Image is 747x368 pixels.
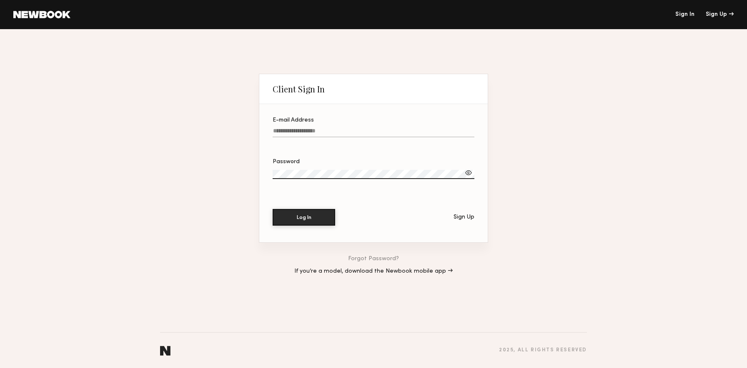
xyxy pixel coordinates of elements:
[273,159,474,165] div: Password
[273,117,474,123] div: E-mail Address
[675,12,694,17] a: Sign In
[273,128,474,137] input: E-mail Address
[499,348,587,353] div: 2025 , all rights reserved
[273,209,335,226] button: Log In
[454,214,474,220] div: Sign Up
[348,256,399,262] a: Forgot Password?
[706,12,734,17] div: Sign Up
[273,170,474,179] input: Password
[294,269,453,274] a: If you’re a model, download the Newbook mobile app →
[273,84,325,94] div: Client Sign In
